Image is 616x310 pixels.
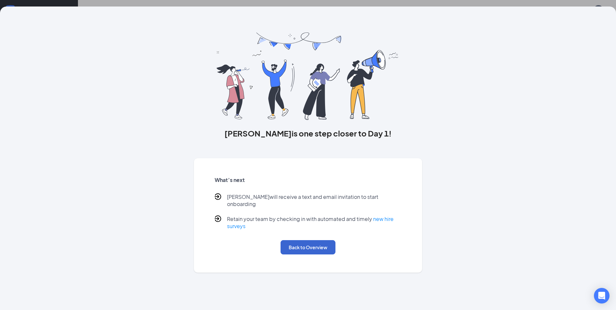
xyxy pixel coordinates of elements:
a: new hire surveys [227,215,394,229]
p: Retain your team by checking in with automated and timely [227,215,402,230]
h3: [PERSON_NAME] is one step closer to Day 1! [194,128,422,139]
button: Back to Overview [281,240,335,254]
h5: What’s next [215,176,402,184]
p: [PERSON_NAME] will receive a text and email invitation to start onboarding [227,193,402,208]
img: you are all set [217,32,399,120]
div: Open Intercom Messenger [594,288,610,304]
